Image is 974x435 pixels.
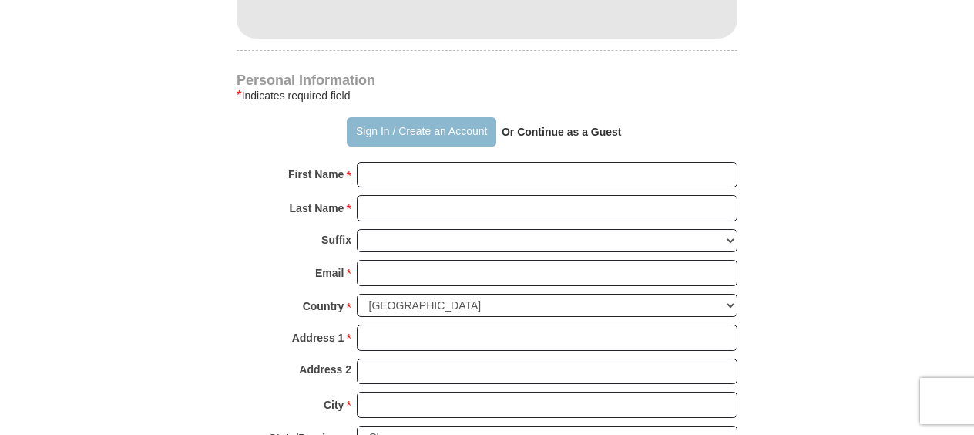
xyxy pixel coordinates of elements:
[290,197,344,219] strong: Last Name
[288,164,344,185] strong: First Name
[324,394,344,416] strong: City
[303,295,344,317] strong: Country
[299,359,351,380] strong: Address 2
[292,327,344,349] strong: Address 1
[321,229,351,251] strong: Suffix
[502,126,622,138] strong: Or Continue as a Guest
[347,117,495,147] button: Sign In / Create an Account
[237,86,737,105] div: Indicates required field
[237,74,737,86] h4: Personal Information
[315,262,344,284] strong: Email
